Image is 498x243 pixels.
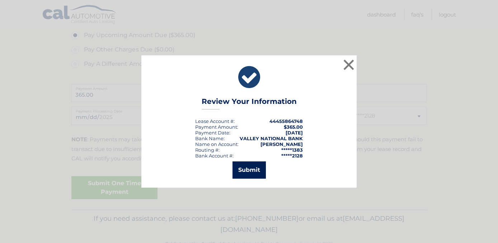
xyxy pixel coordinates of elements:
[195,147,220,153] div: Routing #:
[195,136,225,141] div: Bank Name:
[342,58,356,72] button: ×
[195,130,229,136] span: Payment Date
[240,136,303,141] strong: VALLEY NATIONAL BANK
[202,97,297,110] h3: Review Your Information
[284,124,303,130] span: $365.00
[260,141,303,147] strong: [PERSON_NAME]
[195,118,235,124] div: Lease Account #:
[195,124,238,130] div: Payment Amount:
[195,130,230,136] div: :
[286,130,303,136] span: [DATE]
[232,161,266,179] button: Submit
[269,118,303,124] strong: 44455864748
[195,141,239,147] div: Name on Account:
[195,153,234,159] div: Bank Account #:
